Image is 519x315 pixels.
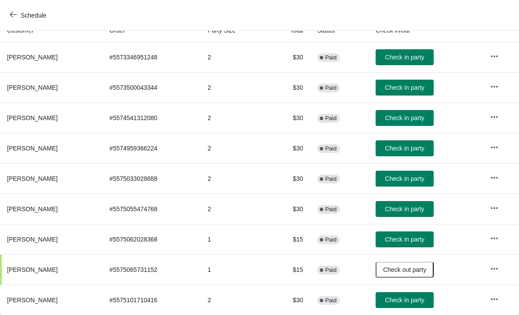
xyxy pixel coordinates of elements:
span: Paid [325,267,336,274]
td: # 5575101710416 [102,285,201,315]
span: Check in party [385,145,424,152]
span: Paid [325,54,336,61]
span: [PERSON_NAME] [7,297,58,304]
td: # 5575065731152 [102,254,201,285]
span: [PERSON_NAME] [7,84,58,91]
span: Paid [325,206,336,213]
td: $15 [267,224,310,254]
span: [PERSON_NAME] [7,175,58,182]
span: Check in party [385,54,424,61]
td: $30 [267,133,310,163]
td: # 5573346951248 [102,42,201,72]
span: Paid [325,176,336,183]
td: 2 [201,103,267,133]
span: Check in party [385,236,424,243]
button: Check in party [376,201,434,217]
button: Check in party [376,292,434,308]
td: # 5574959366224 [102,133,201,163]
td: # 5574541312080 [102,103,201,133]
td: # 5575062028368 [102,224,201,254]
span: Check in party [385,114,424,121]
td: # 5575055474768 [102,194,201,224]
span: Paid [325,297,336,304]
td: 1 [201,224,267,254]
span: [PERSON_NAME] [7,266,58,273]
span: [PERSON_NAME] [7,54,58,61]
td: 1 [201,254,267,285]
span: Check out party [383,266,426,273]
span: Paid [325,236,336,243]
span: [PERSON_NAME] [7,205,58,212]
span: [PERSON_NAME] [7,236,58,243]
td: $30 [267,42,310,72]
td: $30 [267,103,310,133]
button: Check in party [376,80,434,95]
td: $15 [267,254,310,285]
td: $30 [267,194,310,224]
span: Paid [325,145,336,152]
button: Check in party [376,49,434,65]
button: Check in party [376,110,434,126]
td: 2 [201,42,267,72]
button: Check in party [376,231,434,247]
td: 2 [201,285,267,315]
span: Schedule [21,12,46,19]
td: $30 [267,285,310,315]
span: Check in party [385,84,424,91]
span: Check in party [385,205,424,212]
td: 2 [201,163,267,194]
button: Schedule [4,7,53,23]
span: Paid [325,115,336,122]
td: 2 [201,72,267,103]
td: # 5575033028688 [102,163,201,194]
span: [PERSON_NAME] [7,145,58,152]
td: $30 [267,163,310,194]
span: Paid [325,84,336,92]
td: $30 [267,72,310,103]
td: # 5573500043344 [102,72,201,103]
span: [PERSON_NAME] [7,114,58,121]
button: Check out party [376,262,434,278]
button: Check in party [376,171,434,187]
td: 2 [201,194,267,224]
span: Check in party [385,175,424,182]
button: Check in party [376,140,434,156]
span: Check in party [385,297,424,304]
td: 2 [201,133,267,163]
